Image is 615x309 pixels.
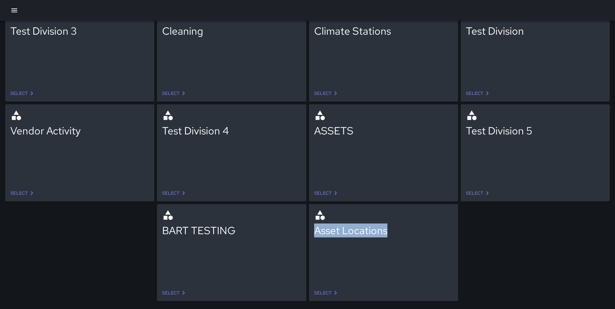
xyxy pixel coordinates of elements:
div: Test Division [466,24,605,38]
div: Cleaning [162,24,301,38]
a: Select [160,287,190,299]
a: Select [312,187,342,199]
a: Select [8,187,38,199]
div: Test Division 5 [466,124,605,138]
a: Select [463,87,494,99]
a: Select [463,187,494,199]
a: Select [8,87,38,99]
div: BART TESTING [162,223,301,237]
div: ASSETS [314,124,453,138]
div: Vendor Activity [10,124,149,138]
a: Select [160,187,190,199]
a: Select [312,87,342,99]
div: Test Division 4 [162,124,301,138]
div: Test Division 3 [10,24,149,38]
div: Asset Locations [314,223,453,237]
a: Select [312,287,342,299]
a: Select [160,87,190,99]
div: Climate Stations [314,24,453,38]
